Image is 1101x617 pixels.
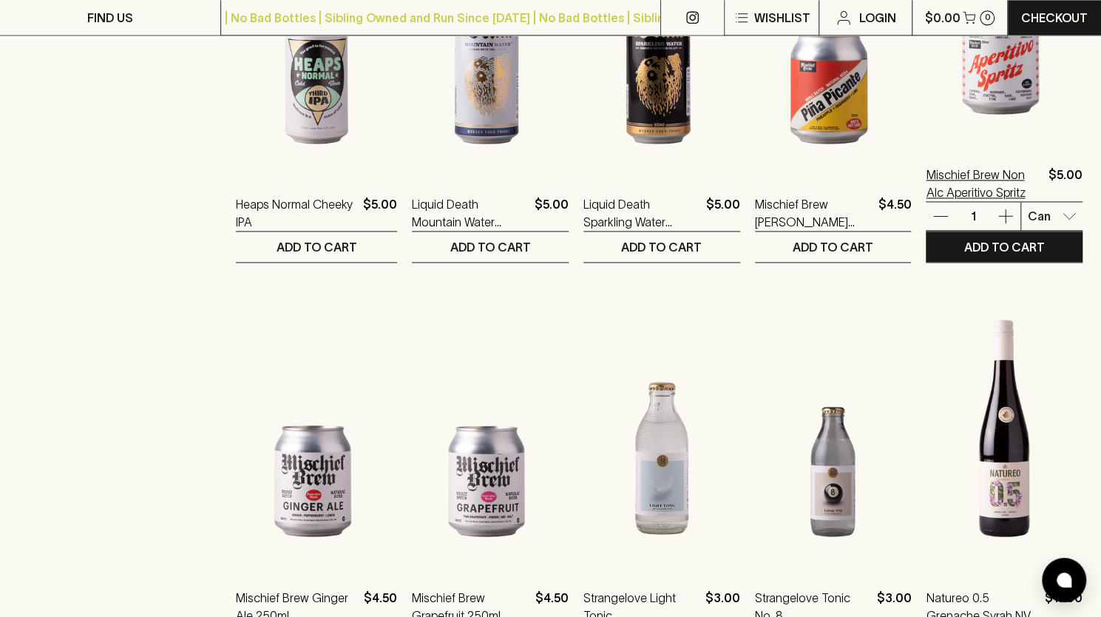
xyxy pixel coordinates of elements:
button: ADD TO CART [926,232,1083,262]
p: ADD TO CART [277,238,357,256]
p: FIND US [87,9,133,27]
p: $5.00 [706,195,740,231]
a: Heaps Normal Cheeky IPA [236,195,357,231]
p: ADD TO CART [964,238,1045,256]
img: Strangelove Light Tonic [583,307,740,566]
div: Can [1021,201,1083,231]
img: Natureo 0.5 Grenache Syrah NV [926,307,1083,566]
p: 1 [955,208,991,224]
p: $4.50 [878,195,911,231]
img: bubble-icon [1057,573,1071,587]
a: Liquid Death Mountain Water 500ml [412,195,529,231]
a: Liquid Death Sparkling Water 500ml [583,195,700,231]
p: $5.00 [363,195,397,231]
p: $0.00 [924,9,960,27]
p: $5.00 [535,195,569,231]
a: Mischief Brew [PERSON_NAME] Picante 250ml [755,195,873,231]
img: Mischief Brew Ginger Ale 250ml [236,307,397,566]
p: ADD TO CART [621,238,702,256]
img: Mischief Brew Grapefruit 250ml [412,307,569,566]
p: Checkout [1021,9,1088,27]
button: ADD TO CART [755,232,912,262]
p: Can [1027,207,1050,225]
p: Wishlist [753,9,810,27]
p: 0 [984,13,990,21]
img: Strangelove Tonic No. 8 [755,307,912,566]
button: ADD TO CART [412,232,569,262]
a: Mischief Brew Non Alc Aperitivo Spritz [926,166,1043,201]
p: Login [858,9,895,27]
p: ADD TO CART [793,238,873,256]
button: ADD TO CART [236,232,397,262]
button: ADD TO CART [583,232,740,262]
p: $5.00 [1049,166,1083,201]
p: ADD TO CART [450,238,530,256]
